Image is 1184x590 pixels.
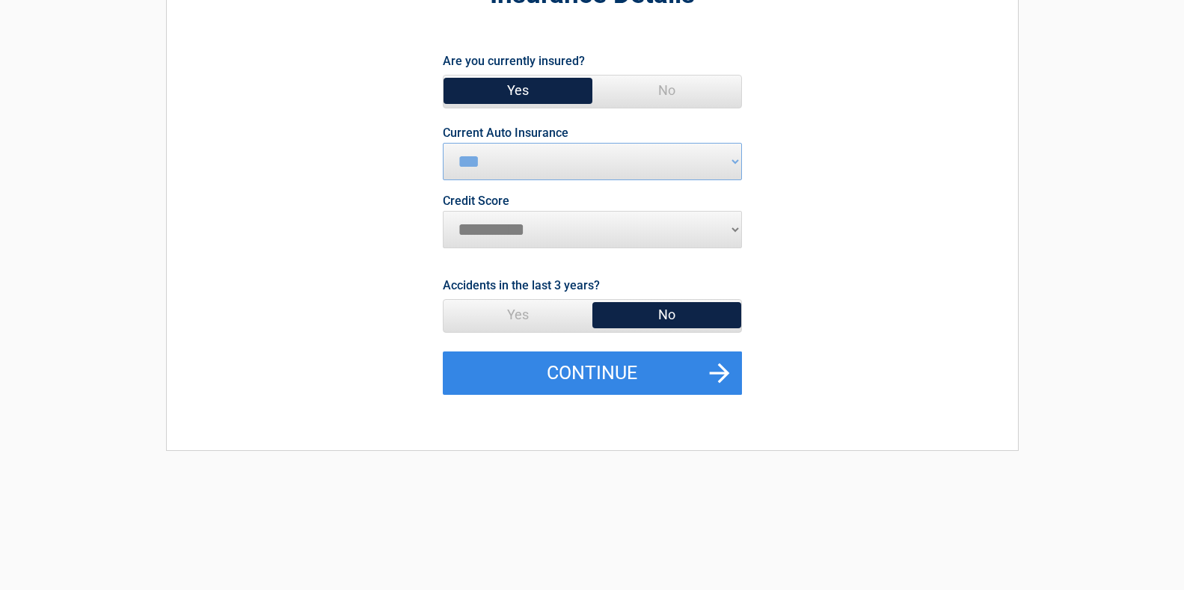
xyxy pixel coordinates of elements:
span: Yes [444,300,592,330]
span: No [592,76,741,105]
span: Yes [444,76,592,105]
button: Continue [443,351,742,395]
label: Credit Score [443,195,509,207]
label: Accidents in the last 3 years? [443,275,600,295]
label: Are you currently insured? [443,51,585,71]
span: No [592,300,741,330]
label: Current Auto Insurance [443,127,568,139]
